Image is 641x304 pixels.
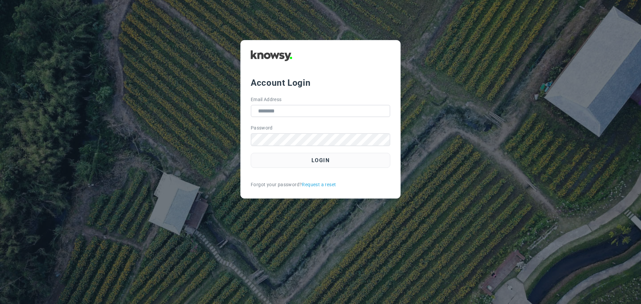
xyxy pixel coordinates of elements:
[251,96,282,103] label: Email Address
[251,181,390,188] div: Forgot your password?
[302,181,336,188] a: Request a reset
[251,153,390,168] button: Login
[251,77,390,89] div: Account Login
[251,124,273,131] label: Password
